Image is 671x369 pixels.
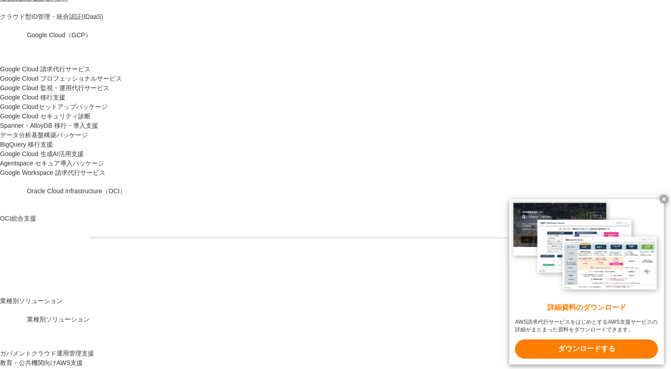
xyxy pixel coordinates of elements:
[515,303,658,313] x-t: 詳細資料のダウンロード
[188,252,331,274] a: 資料を請求する
[27,31,91,39] span: Google Cloud（GCP）
[27,187,126,195] span: Oracle Cloud Infrastructure（OCI）
[515,318,658,334] x-t: AWS請求代行サービスをはじめとするAWS支援サービスの詳細がまとまった資料をダウンロードできます。
[340,252,484,274] a: まずは相談する
[515,339,658,359] x-t: ダウンロードする
[509,199,664,365] a: 詳細資料のダウンロード AWS請求代行サービスをはじめとするAWS支援サービスの詳細がまとまった資料をダウンロードできます。 ダウンロードする
[316,261,324,265] img: 矢印
[469,261,476,265] img: 矢印
[27,316,90,323] span: 業種別ソリューション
